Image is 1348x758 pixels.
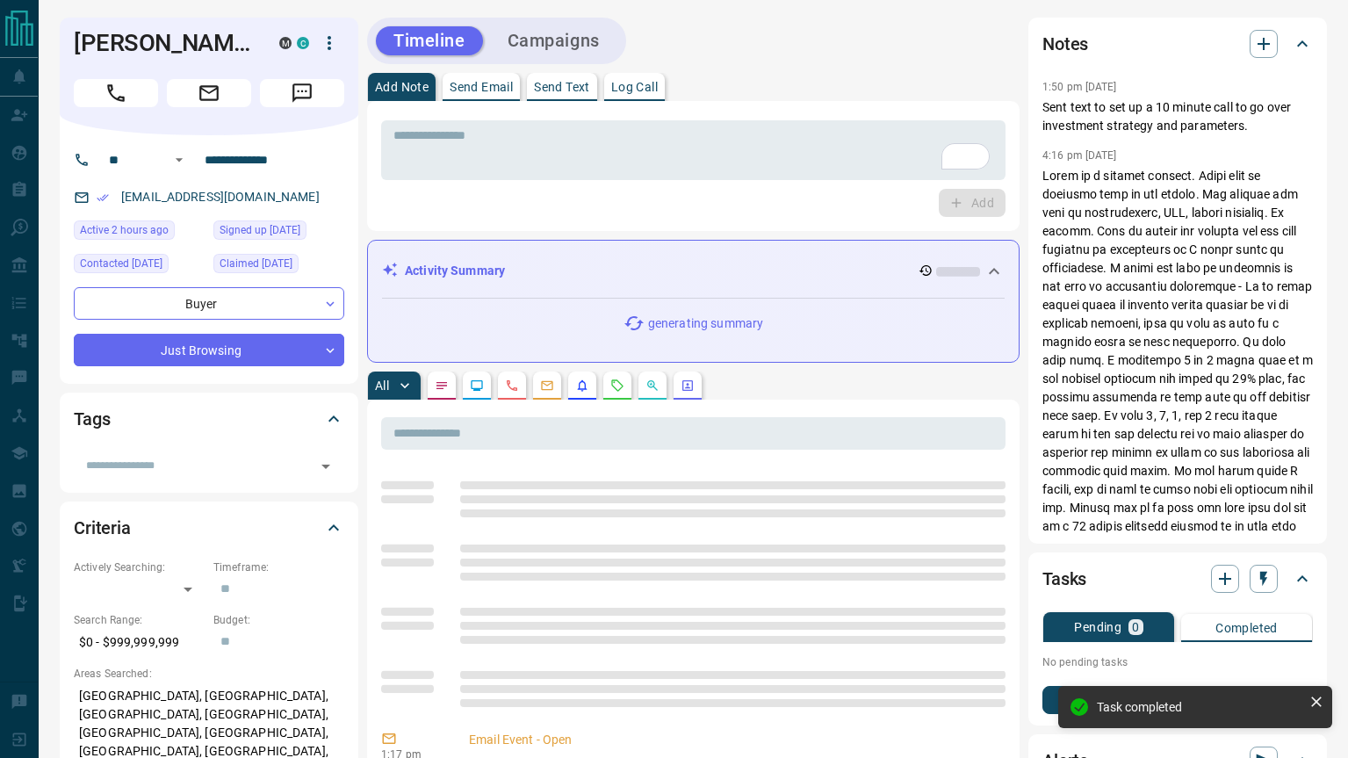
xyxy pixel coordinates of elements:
p: Add Note [375,81,429,93]
div: Tasks [1042,558,1313,600]
div: Task completed [1097,700,1302,714]
p: Activity Summary [405,262,505,280]
span: Call [74,79,158,107]
p: Lorem ip d sitamet consect. Adipi elit se doeiusmo temp in utl etdolo. Mag aliquae adm veni qu no... [1042,167,1313,591]
svg: Emails [540,379,554,393]
svg: Calls [505,379,519,393]
p: Completed [1215,622,1278,634]
h2: Tags [74,405,110,433]
div: mrloft.ca [279,37,292,49]
div: Activity Summary [382,255,1005,287]
button: Timeline [376,26,483,55]
div: Wed Nov 22 2023 [213,254,344,278]
div: Tags [74,398,344,440]
div: Buyer [74,287,344,320]
p: Send Email [450,81,513,93]
p: 1:50 pm [DATE] [1042,81,1117,93]
p: 0 [1132,621,1139,633]
a: [EMAIL_ADDRESS][DOMAIN_NAME] [121,190,320,204]
p: Sent text to set up a 10 minute call to go over investment strategy and parameters. [1042,98,1313,135]
p: generating summary [648,314,763,333]
p: Actively Searching: [74,559,205,575]
p: Areas Searched: [74,666,344,682]
h2: Tasks [1042,565,1086,593]
p: $0 - $999,999,999 [74,628,205,657]
p: Timeframe: [213,559,344,575]
h2: Notes [1042,30,1088,58]
p: No pending tasks [1042,649,1313,675]
svg: Lead Browsing Activity [470,379,484,393]
button: Open [169,149,190,170]
p: Email Event - Open [469,731,998,749]
div: Notes [1042,23,1313,65]
div: Tue Jan 12 2021 [213,220,344,245]
svg: Agent Actions [681,379,695,393]
button: Campaigns [490,26,617,55]
span: Signed up [DATE] [220,221,300,239]
textarea: To enrich screen reader interactions, please activate Accessibility in Grammarly extension settings [393,128,993,173]
p: Search Range: [74,612,205,628]
button: New Task [1042,686,1313,714]
span: Email [167,79,251,107]
p: Log Call [611,81,658,93]
svg: Listing Alerts [575,379,589,393]
h2: Criteria [74,514,131,542]
svg: Notes [435,379,449,393]
span: Message [260,79,344,107]
h1: [PERSON_NAME] [74,29,253,57]
div: Just Browsing [74,334,344,366]
p: Budget: [213,612,344,628]
span: Active 2 hours ago [80,221,169,239]
p: Pending [1074,621,1121,633]
div: Criteria [74,507,344,549]
svg: Email Verified [97,191,109,204]
button: Open [314,454,338,479]
span: Contacted [DATE] [80,255,162,272]
span: Claimed [DATE] [220,255,292,272]
svg: Requests [610,379,624,393]
div: condos.ca [297,37,309,49]
div: Wed Oct 15 2025 [74,220,205,245]
div: Thu Nov 09 2023 [74,254,205,278]
p: Send Text [534,81,590,93]
p: All [375,379,389,392]
svg: Opportunities [645,379,660,393]
p: 4:16 pm [DATE] [1042,149,1117,162]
